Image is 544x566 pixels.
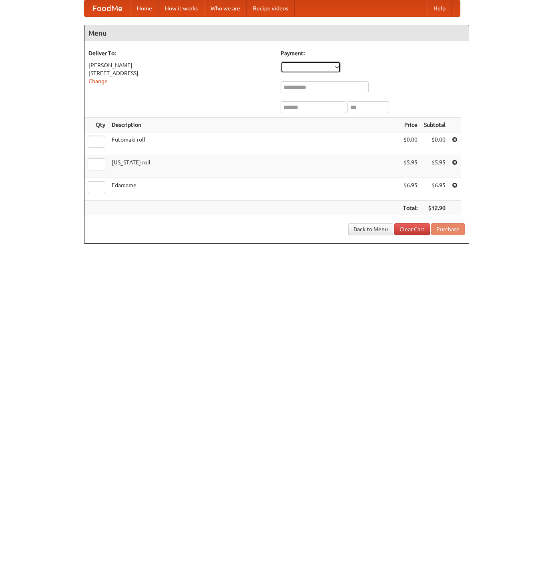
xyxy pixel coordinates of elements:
h4: Menu [84,25,469,41]
h5: Deliver To: [88,49,273,57]
th: Qty [84,118,108,132]
a: Who we are [204,0,247,16]
td: $0.00 [421,132,449,155]
td: $5.95 [421,155,449,178]
td: [US_STATE] roll [108,155,400,178]
th: Subtotal [421,118,449,132]
th: $12.90 [421,201,449,216]
div: [STREET_ADDRESS] [88,69,273,77]
a: Help [427,0,452,16]
h5: Payment: [281,49,465,57]
button: Purchase [431,223,465,235]
td: $6.95 [421,178,449,201]
a: Home [130,0,159,16]
a: How it works [159,0,204,16]
a: Recipe videos [247,0,295,16]
td: $6.95 [400,178,421,201]
a: Clear Cart [394,223,430,235]
a: Back to Menu [348,223,393,235]
th: Total: [400,201,421,216]
td: $5.95 [400,155,421,178]
div: [PERSON_NAME] [88,61,273,69]
th: Description [108,118,400,132]
a: Change [88,78,108,84]
td: Futomaki roll [108,132,400,155]
a: FoodMe [84,0,130,16]
td: $0.00 [400,132,421,155]
th: Price [400,118,421,132]
td: Edamame [108,178,400,201]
